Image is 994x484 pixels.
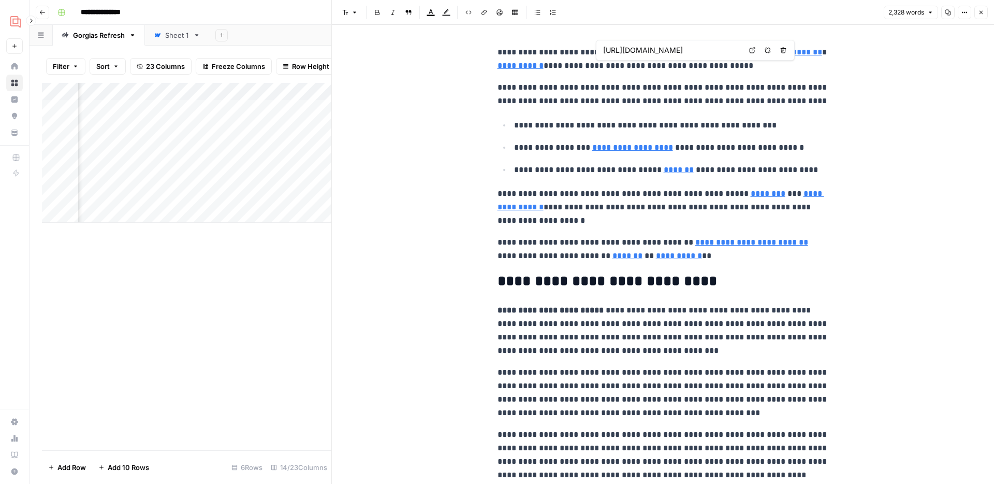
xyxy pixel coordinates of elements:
a: Sheet 1 [145,25,209,46]
a: Settings [6,414,23,430]
span: Add 10 Rows [108,462,149,473]
span: Sort [96,61,110,72]
a: Learning Hub [6,447,23,463]
span: Row Height [292,61,329,72]
a: Your Data [6,124,23,141]
a: Insights [6,91,23,108]
div: Sheet 1 [165,30,189,40]
div: 6 Rows [227,459,267,476]
button: Help + Support [6,463,23,480]
span: Filter [53,61,69,72]
button: Add 10 Rows [92,459,155,476]
a: Browse [6,75,23,91]
button: Row Height [276,58,336,75]
button: 2,328 words [884,6,938,19]
div: Gorgias Refresh [73,30,125,40]
img: Gorgias Logo [6,12,25,31]
button: Sort [90,58,126,75]
button: Freeze Columns [196,58,272,75]
div: 14/23 Columns [267,459,331,476]
a: Opportunities [6,108,23,124]
a: Usage [6,430,23,447]
a: Gorgias Refresh [53,25,145,46]
span: 23 Columns [146,61,185,72]
button: Workspace: Gorgias [6,8,23,34]
button: Filter [46,58,85,75]
span: 2,328 words [888,8,924,17]
span: Add Row [57,462,86,473]
button: 23 Columns [130,58,192,75]
a: Home [6,58,23,75]
span: Freeze Columns [212,61,265,72]
button: Add Row [42,459,92,476]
